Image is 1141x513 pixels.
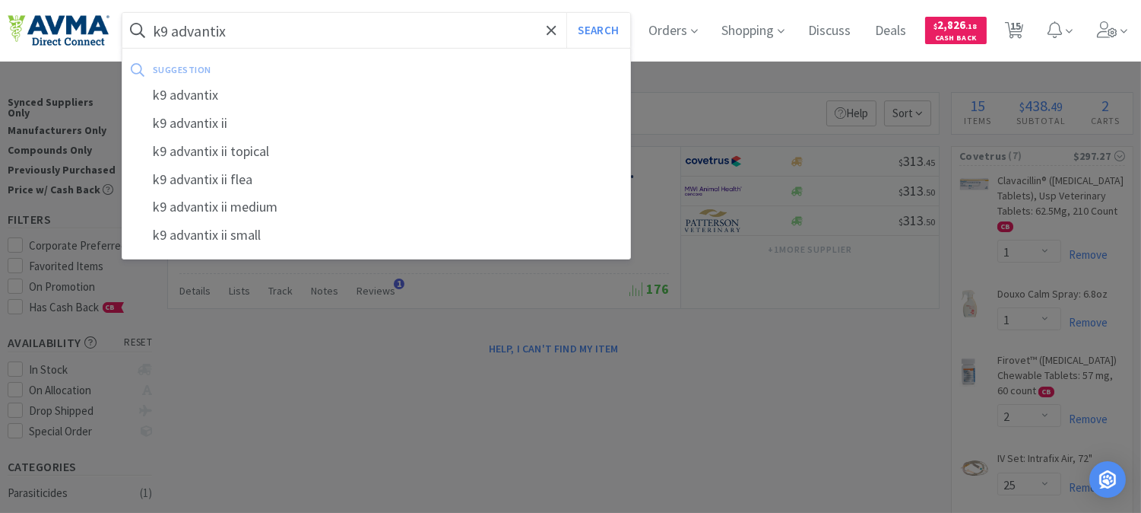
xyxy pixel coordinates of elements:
div: suggestion [153,58,416,81]
span: $ [934,21,938,31]
img: e4e33dab9f054f5782a47901c742baa9_102.png [8,14,109,46]
span: 2,826 [934,18,978,32]
a: $2,826.18Cash Back [925,10,987,51]
span: Cash Back [934,34,978,44]
div: k9 advantix ii topical [122,138,630,166]
span: . 18 [966,21,978,31]
input: Search by item, sku, manufacturer, ingredient, size... [122,13,630,48]
div: k9 advantix ii medium [122,193,630,221]
a: Deals [870,24,913,38]
div: k9 advantix ii small [122,221,630,250]
a: Discuss [803,24,857,38]
div: k9 advantix ii [122,110,630,138]
div: Open Intercom Messenger [1089,461,1126,498]
div: k9 advantix ii flea [122,166,630,194]
div: k9 advantix [122,81,630,110]
a: 15 [999,26,1030,40]
button: Search [566,13,629,48]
